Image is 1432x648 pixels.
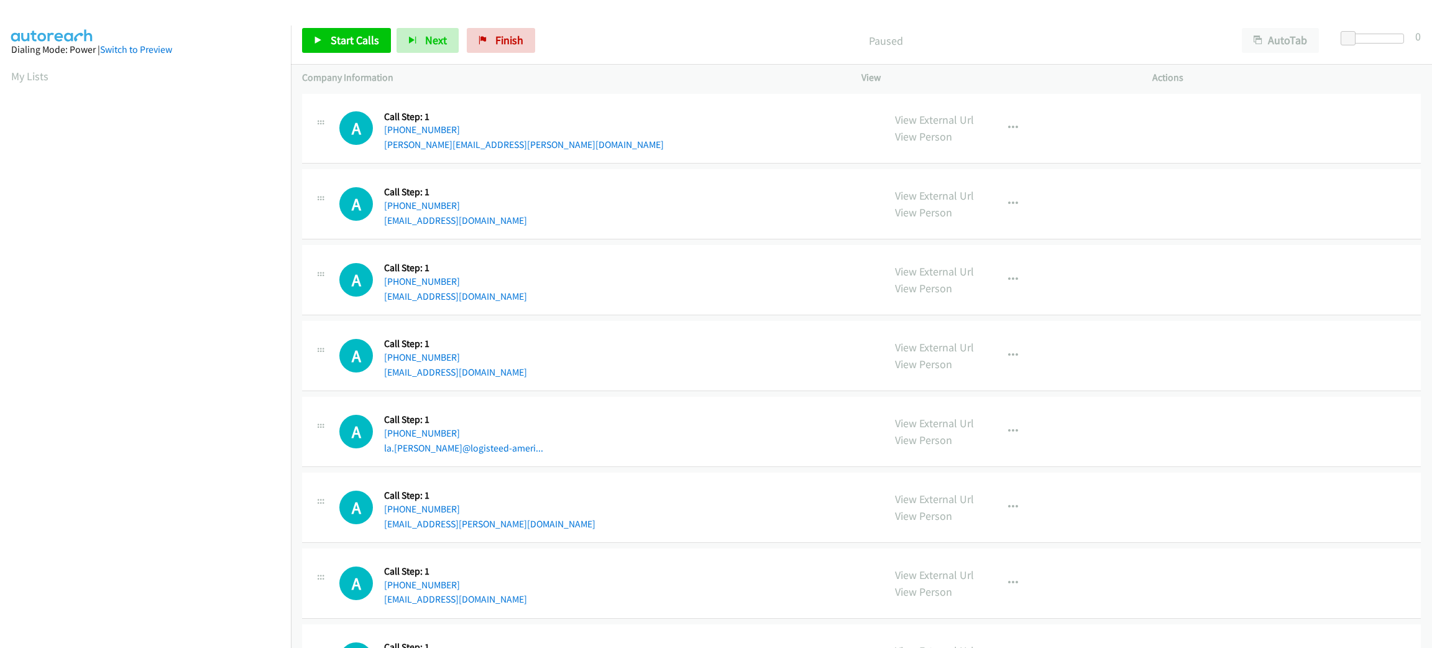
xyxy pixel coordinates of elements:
[384,275,460,287] a: [PHONE_NUMBER]
[339,415,373,448] div: The call is yet to be attempted
[339,187,373,221] div: The call is yet to be attempted
[384,200,460,211] a: [PHONE_NUMBER]
[384,351,460,363] a: [PHONE_NUMBER]
[384,186,527,198] h5: Call Step: 1
[302,28,391,53] a: Start Calls
[1152,70,1421,85] p: Actions
[895,340,974,354] a: View External Url
[339,567,373,600] h1: A
[339,339,373,373] div: The call is yet to be attempted
[339,339,373,373] h1: A
[895,357,952,371] a: View Person
[384,414,543,426] h5: Call Step: 1
[384,338,527,350] h5: Call Step: 1
[384,565,527,578] h5: Call Step: 1
[302,70,839,85] p: Company Information
[384,366,527,378] a: [EMAIL_ADDRESS][DOMAIN_NAME]
[384,262,527,274] h5: Call Step: 1
[384,579,460,591] a: [PHONE_NUMBER]
[384,489,595,502] h5: Call Step: 1
[861,70,1130,85] p: View
[895,205,952,220] a: View Person
[339,187,373,221] h1: A
[425,33,447,47] span: Next
[895,509,952,523] a: View Person
[895,568,974,582] a: View External Url
[339,415,373,448] h1: A
[552,32,1219,49] p: Paused
[339,567,373,600] div: The call is yet to be attempted
[339,111,373,145] div: The call is yet to be attempted
[11,69,48,83] a: My Lists
[339,491,373,524] div: The call is yet to be attempted
[384,124,460,136] a: [PHONE_NUMBER]
[339,111,373,145] h1: A
[895,129,952,144] a: View Person
[1415,28,1421,45] div: 0
[384,593,527,605] a: [EMAIL_ADDRESS][DOMAIN_NAME]
[397,28,459,53] button: Next
[331,33,379,47] span: Start Calls
[895,433,952,447] a: View Person
[384,290,527,302] a: [EMAIL_ADDRESS][DOMAIN_NAME]
[895,492,974,506] a: View External Url
[895,188,974,203] a: View External Url
[384,111,664,123] h5: Call Step: 1
[895,113,974,127] a: View External Url
[384,442,543,454] a: la.[PERSON_NAME]@logisteed-ameri...
[11,42,280,57] div: Dialing Mode: Power |
[495,33,523,47] span: Finish
[384,518,595,530] a: [EMAIL_ADDRESS][PERSON_NAME][DOMAIN_NAME]
[384,503,460,515] a: [PHONE_NUMBER]
[895,264,974,279] a: View External Url
[339,491,373,524] h1: A
[384,427,460,439] a: [PHONE_NUMBER]
[384,215,527,226] a: [EMAIL_ADDRESS][DOMAIN_NAME]
[467,28,535,53] a: Finish
[1347,34,1404,44] div: Delay between calls (in seconds)
[895,281,952,295] a: View Person
[895,585,952,599] a: View Person
[384,139,664,150] a: [PERSON_NAME][EMAIL_ADDRESS][PERSON_NAME][DOMAIN_NAME]
[339,263,373,297] h1: A
[339,263,373,297] div: The call is yet to be attempted
[100,44,172,55] a: Switch to Preview
[1242,28,1319,53] button: AutoTab
[895,416,974,430] a: View External Url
